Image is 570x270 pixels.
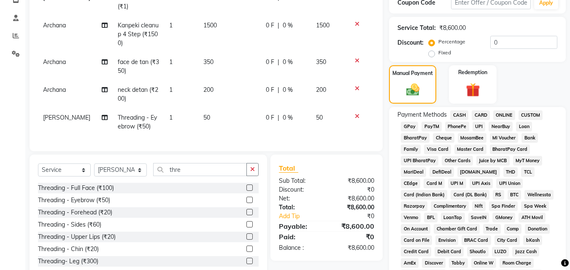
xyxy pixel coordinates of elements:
span: | [278,86,279,94]
span: BharatPay [401,133,430,143]
span: BRAC Card [462,235,491,245]
span: 1 [169,21,173,29]
span: 350 [316,58,326,66]
span: Complimentary [431,201,469,211]
div: ₹8,600.00 [439,24,466,32]
label: Manual Payment [392,70,433,77]
div: Paid: [273,232,327,242]
span: Kanpeki cleanup 4 Step (₹1500) [118,21,159,47]
span: Family [401,144,421,154]
span: 1 [169,58,173,66]
span: MI Voucher [490,133,519,143]
input: Search or Scan [153,163,247,176]
span: BharatPay Card [490,144,530,154]
span: 0 % [283,86,293,94]
span: PayTM [421,122,442,131]
span: Archana [43,21,66,29]
span: Archana [43,58,66,66]
div: Total: [273,203,327,212]
span: | [278,113,279,122]
label: Percentage [438,38,465,45]
span: Credit Card [401,247,431,257]
span: Shoutlo [467,247,489,257]
span: Total [279,164,298,173]
span: LoanTap [441,213,465,222]
span: Comp [504,224,522,234]
span: CUSTOM [519,110,543,120]
span: GPay [401,122,418,131]
span: Nift [472,201,486,211]
div: Discount: [273,185,327,194]
span: CARD [472,110,490,120]
span: Card M [424,179,445,188]
span: On Account [401,224,430,234]
span: PhonePe [445,122,469,131]
span: 50 [316,114,323,121]
div: ₹0 [327,185,381,194]
span: 1500 [203,21,217,29]
span: UPI [473,122,486,131]
span: ONLINE [493,110,515,120]
span: MyT Money [513,156,543,166]
div: ₹8,600.00 [327,203,381,212]
span: Other Cards [442,156,473,166]
span: 0 F [266,21,274,30]
span: 50 [203,114,210,121]
span: Card on File [401,235,432,245]
span: UPI Union [496,179,523,188]
span: | [278,21,279,30]
span: Donation [525,224,550,234]
span: Spa Finder [489,201,518,211]
span: SaveIN [468,213,489,222]
span: Master Card [454,144,486,154]
span: Payment Methods [397,110,447,119]
div: Threading - Full Face (₹100) [38,184,114,192]
span: neck detan (₹200) [118,86,158,102]
span: MariDeal [401,167,426,177]
div: Threading - Sides (₹60) [38,220,101,229]
span: Tabby [449,258,468,268]
span: Jazz Cash [512,247,539,257]
div: Net: [273,194,327,203]
div: ₹0 [327,232,381,242]
div: Threading - Chin (₹20) [38,245,99,254]
span: TCL [521,167,535,177]
div: Threading - Forehead (₹20) [38,208,112,217]
span: Venmo [401,213,421,222]
div: Threading - Eyebrow (₹50) [38,196,110,205]
span: 350 [203,58,213,66]
span: RS [493,190,504,200]
span: AmEx [401,258,419,268]
span: 0 % [283,21,293,30]
div: Balance : [273,243,327,252]
div: ₹8,600.00 [327,243,381,252]
span: 200 [316,86,326,94]
span: Card (Indian Bank) [401,190,447,200]
span: 1500 [316,21,330,29]
span: Debit Card [435,247,464,257]
div: ₹0 [336,212,381,221]
span: Spa Week [521,201,549,211]
span: NearBuy [489,122,513,131]
span: GMoney [492,213,515,222]
span: Wellnessta [524,190,554,200]
span: Discover [422,258,446,268]
span: 200 [203,86,213,94]
span: MosamBee [458,133,486,143]
span: UPI BharatPay [401,156,438,166]
span: 0 % [283,58,293,67]
span: Archana [43,86,66,94]
span: CEdge [401,179,420,188]
span: Visa Card [424,144,451,154]
span: 0 F [266,113,274,122]
span: UPI M [448,179,466,188]
span: CASH [450,110,468,120]
span: Threading - Eyebrow (₹50) [118,114,157,130]
span: 0 % [283,113,293,122]
span: Online W [471,258,497,268]
a: Add Tip [273,212,335,221]
img: _gift.svg [462,81,484,99]
div: Sub Total: [273,176,327,185]
span: 0 F [266,86,274,94]
label: Redemption [458,69,487,76]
